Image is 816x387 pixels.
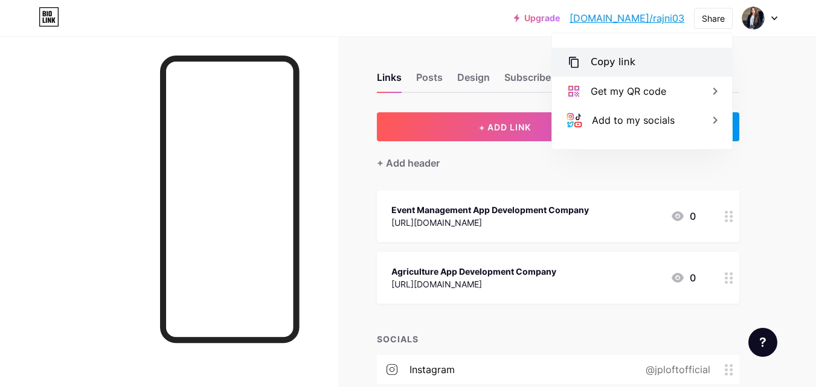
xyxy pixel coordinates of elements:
[416,70,443,92] div: Posts
[742,7,765,30] img: rajni03
[670,209,696,223] div: 0
[504,70,577,92] div: Subscribers
[702,12,725,25] div: Share
[592,113,675,127] div: Add to my socials
[391,265,556,278] div: Agriculture App Development Company
[570,11,684,25] a: [DOMAIN_NAME]/rajni03
[377,156,440,170] div: + Add header
[391,203,589,216] div: Event Management App Development Company
[377,112,634,141] button: + ADD LINK
[479,122,531,132] span: + ADD LINK
[377,70,402,92] div: Links
[591,84,666,98] div: Get my QR code
[457,70,490,92] div: Design
[514,13,560,23] a: Upgrade
[670,270,696,285] div: 0
[391,216,589,229] div: [URL][DOMAIN_NAME]
[391,278,556,290] div: [URL][DOMAIN_NAME]
[410,362,455,377] div: instagram
[591,55,635,69] div: Copy link
[626,362,725,377] div: @jploftofficial
[377,333,739,345] div: SOCIALS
